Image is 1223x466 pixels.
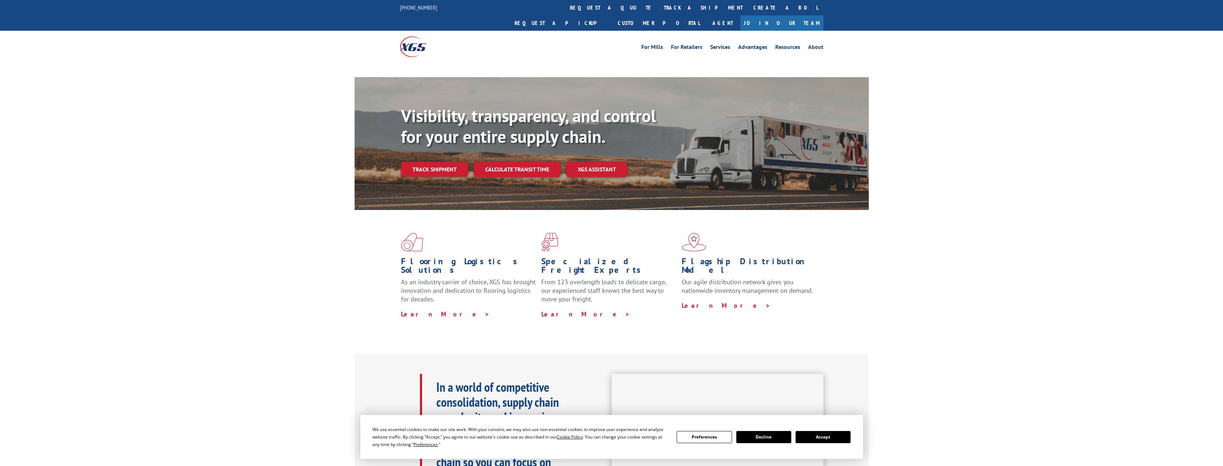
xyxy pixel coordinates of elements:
a: Resources [775,44,800,52]
a: For Mills [641,44,663,52]
a: Learn More > [682,301,771,310]
a: Request a pickup [509,15,612,31]
a: Services [710,44,730,52]
button: Decline [736,431,791,443]
a: About [808,44,823,52]
span: Preferences [413,441,438,447]
span: Our agile distribution network gives you nationwide inventory management on demand. [682,278,813,295]
span: As an industry carrier of choice, XGS has brought innovation and dedication to flooring logistics... [401,278,536,303]
p: From 123 overlength loads to delicate cargo, our experienced staff knows the best way to move you... [541,278,676,310]
img: xgs-icon-focused-on-flooring-red [541,233,558,251]
a: Agent [705,15,740,31]
img: xgs-icon-flagship-distribution-model-red [682,233,706,251]
a: Learn More > [541,310,630,318]
a: XGS ASSISTANT [566,162,627,177]
a: [PHONE_NUMBER] [400,4,437,11]
a: Calculate transit time [474,162,561,177]
img: xgs-icon-total-supply-chain-intelligence-red [401,233,423,251]
div: Cookie Consent Prompt [360,415,863,459]
a: Join Our Team [740,15,823,31]
a: For Retailers [671,44,702,52]
button: Preferences [677,431,732,443]
a: Track shipment [401,162,468,177]
a: Advantages [738,44,767,52]
h1: Flooring Logistics Solutions [401,257,536,278]
button: Accept [796,431,851,443]
a: Customer Portal [612,15,705,31]
b: Visibility, transparency, and control for your entire supply chain. [401,105,656,147]
span: Cookie Policy [557,434,583,440]
div: We use essential cookies to make our site work. With your consent, we may also use non-essential ... [372,426,668,448]
a: Learn More > [401,310,490,318]
h1: Specialized Freight Experts [541,257,676,278]
h1: Flagship Distribution Model [682,257,817,278]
